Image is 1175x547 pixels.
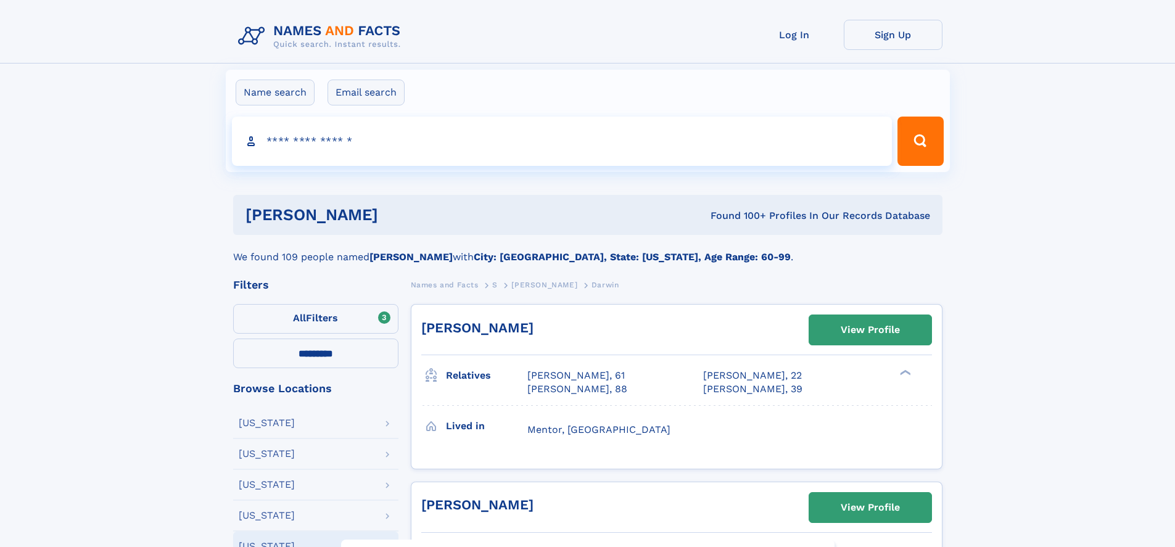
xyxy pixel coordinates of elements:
[527,382,627,396] a: [PERSON_NAME], 88
[446,365,527,386] h3: Relatives
[233,279,398,290] div: Filters
[474,251,791,263] b: City: [GEOGRAPHIC_DATA], State: [US_STATE], Age Range: 60-99
[897,369,912,377] div: ❯
[527,369,625,382] a: [PERSON_NAME], 61
[592,281,619,289] span: Darwin
[511,277,577,292] a: [PERSON_NAME]
[369,251,453,263] b: [PERSON_NAME]
[897,117,943,166] button: Search Button
[492,281,498,289] span: S
[809,493,931,522] a: View Profile
[841,493,900,522] div: View Profile
[527,424,670,435] span: Mentor, [GEOGRAPHIC_DATA]
[236,80,315,105] label: Name search
[328,80,405,105] label: Email search
[703,382,802,396] a: [PERSON_NAME], 39
[446,416,527,437] h3: Lived in
[233,20,411,53] img: Logo Names and Facts
[233,304,398,334] label: Filters
[233,235,942,265] div: We found 109 people named with .
[239,511,295,520] div: [US_STATE]
[544,209,930,223] div: Found 100+ Profiles In Our Records Database
[492,277,498,292] a: S
[245,207,545,223] h1: [PERSON_NAME]
[239,418,295,428] div: [US_STATE]
[745,20,844,50] a: Log In
[511,281,577,289] span: [PERSON_NAME]
[293,312,306,324] span: All
[239,480,295,490] div: [US_STATE]
[232,117,893,166] input: search input
[841,316,900,344] div: View Profile
[421,497,534,512] a: [PERSON_NAME]
[233,383,398,394] div: Browse Locations
[844,20,942,50] a: Sign Up
[809,315,931,345] a: View Profile
[411,277,479,292] a: Names and Facts
[703,369,802,382] a: [PERSON_NAME], 22
[421,320,534,335] a: [PERSON_NAME]
[239,449,295,459] div: [US_STATE]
